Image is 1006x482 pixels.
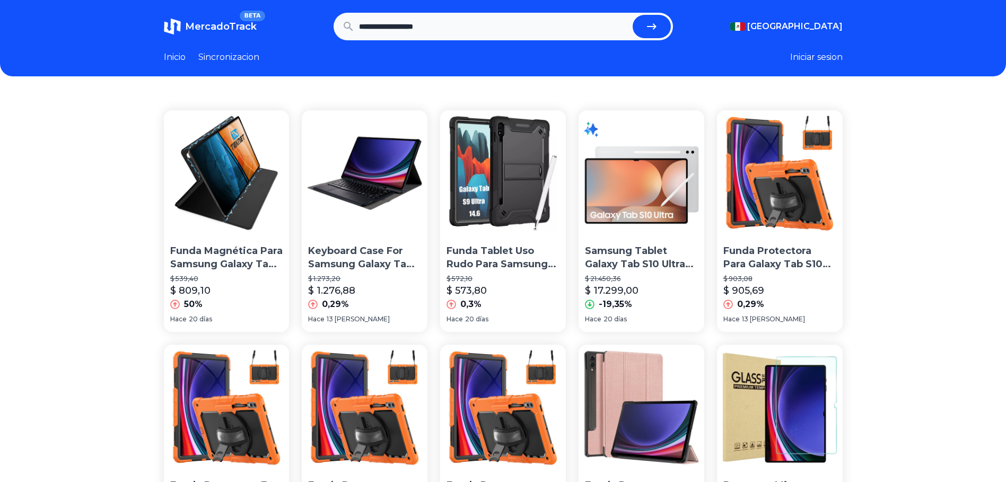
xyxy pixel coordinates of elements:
[579,110,704,236] img: Samsung Tablet Galaxy Tab S10 Ultra Plata 12gb 256gb
[170,315,187,323] span: Hace
[730,22,745,31] img: Mexico
[164,345,290,470] img: Funda Protectora For Galaxy Tab S10 S9 S8 Ultra De 14 6 P
[170,244,283,271] p: Funda Magnética Para Samsung Galaxy Tab S10 Ultra X920 X926
[742,315,805,323] span: 13 [PERSON_NAME]
[737,298,764,311] p: 0,29%
[327,315,390,323] span: 13 [PERSON_NAME]
[717,345,843,470] img: Protector Mica Pantalla Samsung Galaxy Tab S10 Ultra 14.6
[308,244,421,271] p: Keyboard Case For Samsung Galaxy Tab S10 Ultra A910b
[308,315,325,323] span: Hace
[184,298,203,311] p: 50%
[170,275,283,283] p: $ 539,40
[164,18,181,35] img: MercadoTrack
[164,51,186,64] a: Inicio
[447,275,559,283] p: $ 572,10
[302,110,427,332] a: Keyboard Case For Samsung Galaxy Tab S10 Ultra A910bKeyboard Case For Samsung Galaxy Tab S10 Ultr...
[198,51,259,64] a: Sincronizacion
[170,283,211,298] p: $ 809,10
[164,110,290,332] a: Funda Magnética Para Samsung Galaxy Tab S10 Ultra X920 X926Funda Magnética Para Samsung Galaxy Ta...
[240,11,265,21] span: BETA
[440,110,566,332] a: Funda Tablet Uso Rudo Para Samsung Galaxy Tab S10 Ultra 14.6Funda Tablet Uso Rudo Para Samsung Ga...
[447,283,487,298] p: $ 573,80
[717,110,843,332] a: Funda Protectora Para Galaxy Tab S10 S9 S8 Ultra De 14 6 PFunda Protectora Para Galaxy Tab S10 S9...
[164,110,290,236] img: Funda Magnética Para Samsung Galaxy Tab S10 Ultra X920 X926
[723,275,836,283] p: $ 903,08
[185,21,257,32] span: MercadoTrack
[579,345,704,470] img: Funda Protector Samsung Galaxy Tab S10 Ultra 2024 Sm-x920
[747,20,843,33] span: [GEOGRAPHIC_DATA]
[302,110,427,236] img: Keyboard Case For Samsung Galaxy Tab S10 Ultra A910b
[308,283,355,298] p: $ 1.276,88
[585,315,601,323] span: Hace
[585,283,638,298] p: $ 17.299,00
[447,315,463,323] span: Hace
[322,298,349,311] p: 0,29%
[717,110,843,236] img: Funda Protectora Para Galaxy Tab S10 S9 S8 Ultra De 14 6 P
[465,315,488,323] span: 20 días
[302,345,427,470] img: Funda Protectora Para Galaxy Tab S10 S9 S8 Ultra De 14 6 P
[790,51,843,64] button: Iniciar sesion
[723,244,836,271] p: Funda Protectora Para Galaxy Tab S10 S9 S8 Ultra De 14 6 P
[599,298,632,311] p: -19,35%
[579,110,704,332] a: Samsung Tablet Galaxy Tab S10 Ultra Plata 12gb 256gbSamsung Tablet Galaxy Tab S10 Ultra Plata 12g...
[723,315,740,323] span: Hace
[189,315,212,323] span: 20 días
[440,110,566,236] img: Funda Tablet Uso Rudo Para Samsung Galaxy Tab S10 Ultra 14.6
[730,20,843,33] button: [GEOGRAPHIC_DATA]
[460,298,482,311] p: 0,3%
[723,283,764,298] p: $ 905,69
[585,275,698,283] p: $ 21.450,36
[447,244,559,271] p: Funda Tablet Uso Rudo Para Samsung Galaxy Tab S10 Ultra 14.6
[585,244,698,271] p: Samsung Tablet Galaxy Tab S10 Ultra Plata 12gb 256gb
[164,18,257,35] a: MercadoTrackBETA
[603,315,627,323] span: 20 días
[440,345,566,470] img: Funda Protectora Para Galaxy Tab S10 S9 S8 Ultra De 14 6 P
[308,275,421,283] p: $ 1.273,20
